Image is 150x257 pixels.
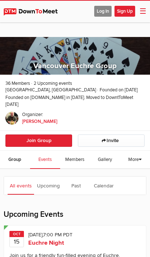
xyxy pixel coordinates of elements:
[91,177,117,195] a: Calendar
[65,157,84,162] span: Members
[94,8,112,14] a: Log In
[139,7,146,16] span: ☰
[22,112,43,117] b: Organizer:
[63,232,72,238] span: America/Vancouver
[97,87,138,94] span: Founded on [DATE]
[31,80,72,87] span: 2 Upcoming events
[90,151,120,169] a: Gallery
[38,157,52,162] span: Events
[98,157,112,162] span: Gallery
[63,177,89,195] a: Past
[114,8,135,14] a: Sign Up
[22,119,57,124] a: Organizer: [PERSON_NAME]
[8,157,21,162] span: Group
[5,94,145,108] span: Founded on [DOMAIN_NAME] in [DATE]. Moved to DowntToMeet [DATE]
[28,231,141,239] div: [DATE],
[60,151,90,169] a: Members
[94,6,112,17] span: Log In
[43,232,62,238] span: 7:00 PM
[5,80,30,87] span: 36 Members
[10,237,24,247] b: 15
[9,231,24,237] span: Oct
[30,151,60,169] a: Events
[33,61,117,70] a: Vancouver Euchre Group
[22,119,57,124] span: [PERSON_NAME]
[5,112,18,125] img: Keith Paterson
[5,87,96,94] span: [GEOGRAPHIC_DATA], [GEOGRAPHIC_DATA]
[4,204,146,225] h2: Upcoming Events
[125,151,145,170] a: More
[114,6,135,17] span: Sign Up
[78,134,145,147] a: Invite
[8,177,34,195] a: All events
[28,239,64,246] a: Euchre Night
[36,177,62,195] a: Upcoming
[5,134,72,147] button: Join Group
[4,8,65,16] img: DownToMeet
